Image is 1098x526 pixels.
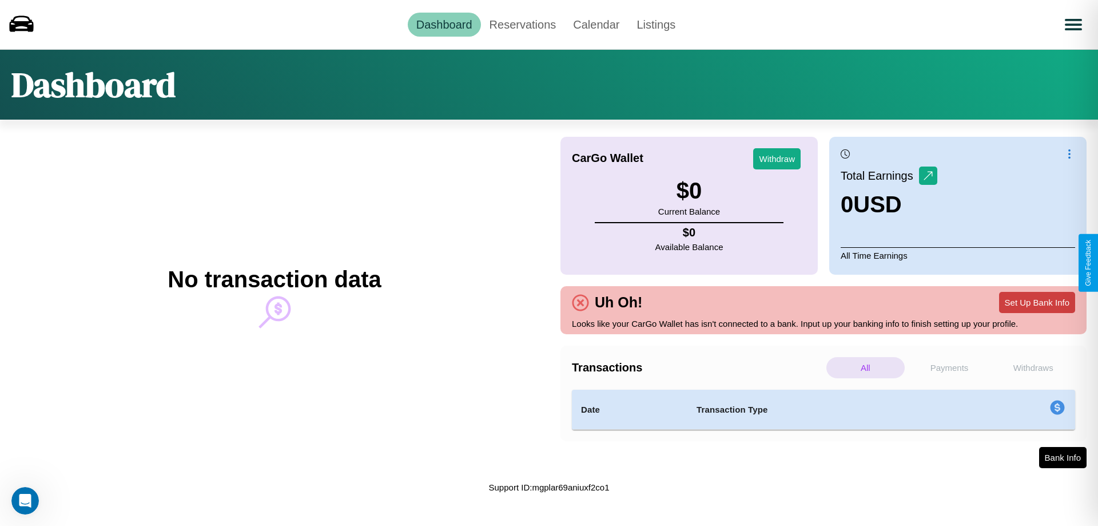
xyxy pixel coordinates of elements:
[628,13,684,37] a: Listings
[1084,240,1092,286] div: Give Feedback
[658,204,720,219] p: Current Balance
[11,61,176,108] h1: Dashboard
[572,390,1075,430] table: simple table
[994,357,1072,378] p: Withdraws
[572,316,1075,331] p: Looks like your CarGo Wallet has isn't connected to a bank. Input up your banking info to finish ...
[753,148,801,169] button: Withdraw
[655,239,723,255] p: Available Balance
[168,267,381,292] h2: No transaction data
[841,165,919,186] p: Total Earnings
[1057,9,1089,41] button: Open menu
[841,192,937,217] h3: 0 USD
[1039,447,1087,468] button: Bank Info
[481,13,565,37] a: Reservations
[11,487,39,515] iframe: Intercom live chat
[999,292,1075,313] button: Set Up Bank Info
[655,226,723,239] h4: $ 0
[581,403,678,417] h4: Date
[572,152,643,165] h4: CarGo Wallet
[697,403,956,417] h4: Transaction Type
[564,13,628,37] a: Calendar
[408,13,481,37] a: Dashboard
[841,247,1075,263] p: All Time Earnings
[489,480,610,495] p: Support ID: mgplar69aniuxf2co1
[826,357,905,378] p: All
[572,361,823,374] h4: Transactions
[589,294,648,311] h4: Uh Oh!
[910,357,989,378] p: Payments
[658,178,720,204] h3: $ 0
